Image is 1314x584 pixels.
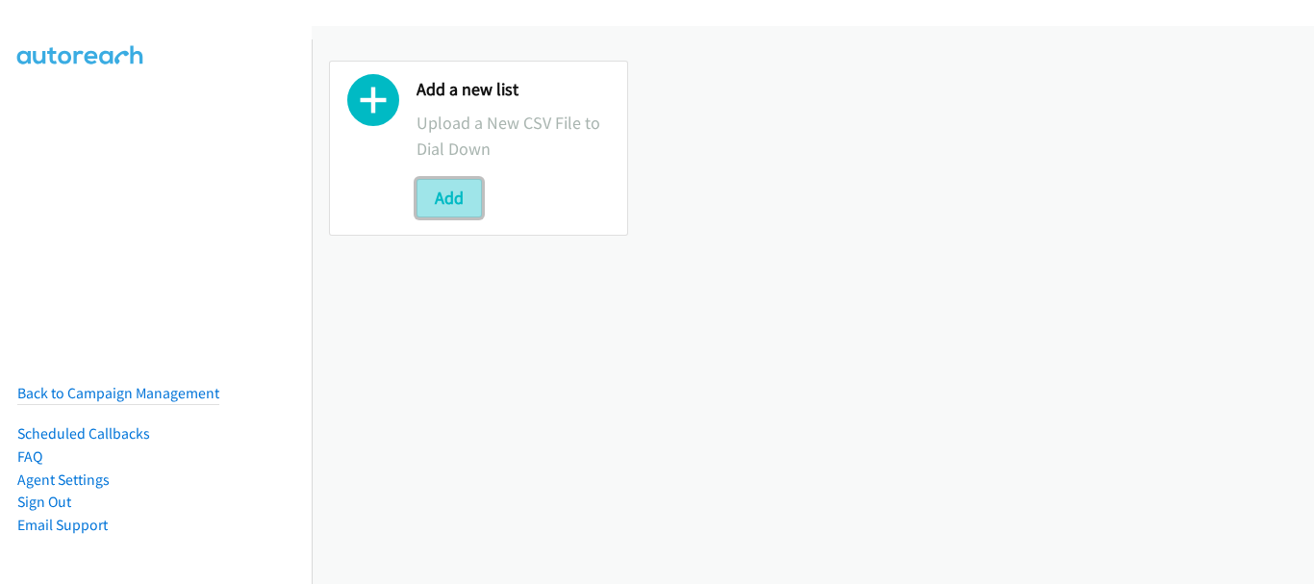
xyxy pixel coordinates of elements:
[417,179,482,217] button: Add
[17,447,42,466] a: FAQ
[17,424,150,443] a: Scheduled Callbacks
[17,516,108,534] a: Email Support
[17,493,71,511] a: Sign Out
[17,470,110,489] a: Agent Settings
[417,110,610,162] p: Upload a New CSV File to Dial Down
[17,384,219,402] a: Back to Campaign Management
[417,79,610,101] h2: Add a new list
